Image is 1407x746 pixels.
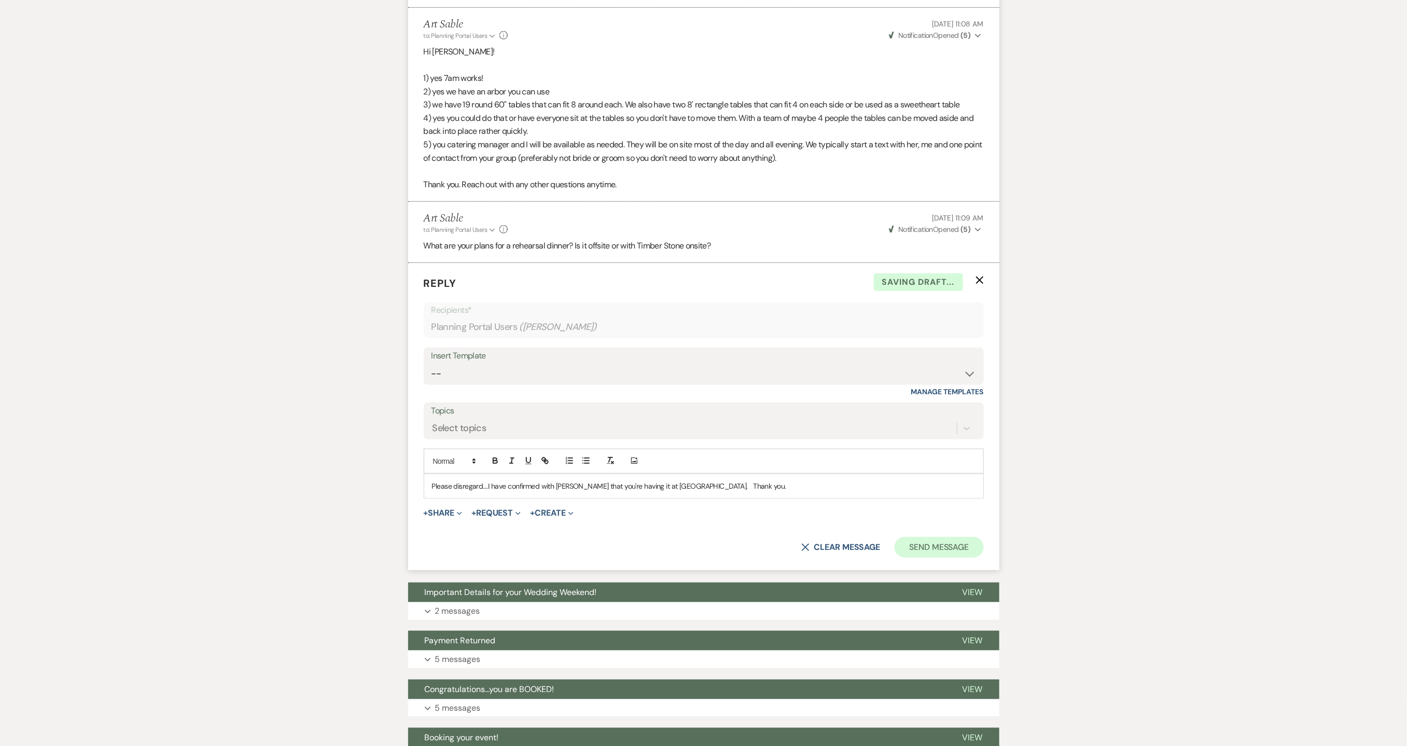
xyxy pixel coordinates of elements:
[424,138,984,164] p: 5) you catering manager and I will be available as needed. They will be on site most of the day a...
[887,224,984,235] button: NotificationOpened (5)
[874,273,963,291] span: Saving draft...
[889,31,971,40] span: Opened
[425,684,554,695] span: Congratulations...you are BOOKED!
[424,85,984,99] p: 2) yes we have an arbor you can use
[408,602,999,620] button: 2 messages
[424,72,984,85] p: 1) yes 7am works!
[435,653,481,666] p: 5 messages
[435,701,481,715] p: 5 messages
[471,509,521,517] button: Request
[431,303,976,317] p: Recipients*
[408,631,946,651] button: Payment Returned
[963,732,983,743] span: View
[424,112,984,138] p: 4) yes you could do that or have everyone sit at the tables so you don't have to move them. With ...
[801,543,880,551] button: Clear message
[424,32,487,40] span: to: Planning Portal Users
[424,277,457,290] span: Reply
[895,537,983,558] button: Send Message
[408,651,999,668] button: 5 messages
[898,225,933,234] span: Notification
[431,404,976,419] label: Topics
[946,631,999,651] button: View
[424,226,487,234] span: to: Planning Portal Users
[424,239,984,253] p: What are your plans for a rehearsal dinner? Is it offsite or with Timber Stone onsite?
[946,583,999,602] button: View
[424,98,984,112] p: 3) we have 19 round 60" tables that can fit 8 around each. We also have two 8' rectangle tables t...
[424,18,508,31] h5: Art Sable
[424,178,984,191] p: Thank you. Reach out with any other questions anytime.
[960,225,970,234] strong: ( 5 )
[408,680,946,699] button: Congratulations...you are BOOKED!
[424,509,428,517] span: +
[963,635,983,646] span: View
[887,30,984,41] button: NotificationOpened (5)
[911,387,984,396] a: Manage Templates
[932,213,984,223] span: [DATE] 11:09 AM
[530,509,573,517] button: Create
[530,509,535,517] span: +
[898,31,933,40] span: Notification
[963,587,983,598] span: View
[425,732,499,743] span: Booking your event!
[932,19,984,29] span: [DATE] 11:08 AM
[425,587,597,598] span: Important Details for your Wedding Weekend!
[431,349,976,364] div: Insert Template
[432,480,976,492] p: Please disregard....I have confirmed with [PERSON_NAME] that you're having it at [GEOGRAPHIC_DATA...
[431,317,976,337] div: Planning Portal Users
[408,699,999,717] button: 5 messages
[424,225,497,234] button: to: Planning Portal Users
[435,604,480,618] p: 2 messages
[946,680,999,699] button: View
[425,635,496,646] span: Payment Returned
[889,225,971,234] span: Opened
[471,509,476,517] span: +
[433,421,486,435] div: Select topics
[960,31,970,40] strong: ( 5 )
[963,684,983,695] span: View
[424,212,508,225] h5: Art Sable
[424,31,497,40] button: to: Planning Portal Users
[424,45,984,59] p: Hi [PERSON_NAME]!
[519,320,597,334] span: ( [PERSON_NAME] )
[424,509,463,517] button: Share
[408,583,946,602] button: Important Details for your Wedding Weekend!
